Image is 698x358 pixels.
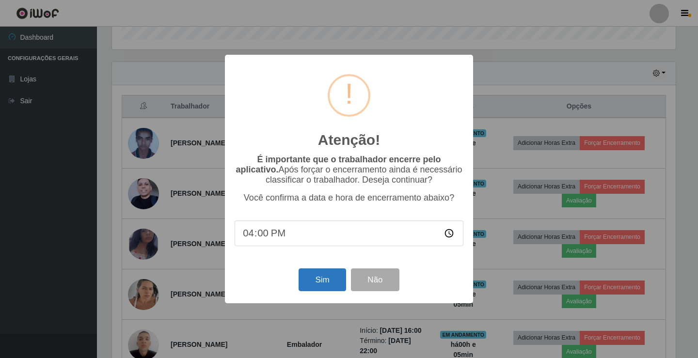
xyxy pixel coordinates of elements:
p: Você confirma a data e hora de encerramento abaixo? [235,193,463,203]
button: Não [351,268,399,291]
b: É importante que o trabalhador encerre pelo aplicativo. [236,155,441,174]
p: Após forçar o encerramento ainda é necessário classificar o trabalhador. Deseja continuar? [235,155,463,185]
button: Sim [299,268,346,291]
h2: Atenção! [318,131,380,149]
